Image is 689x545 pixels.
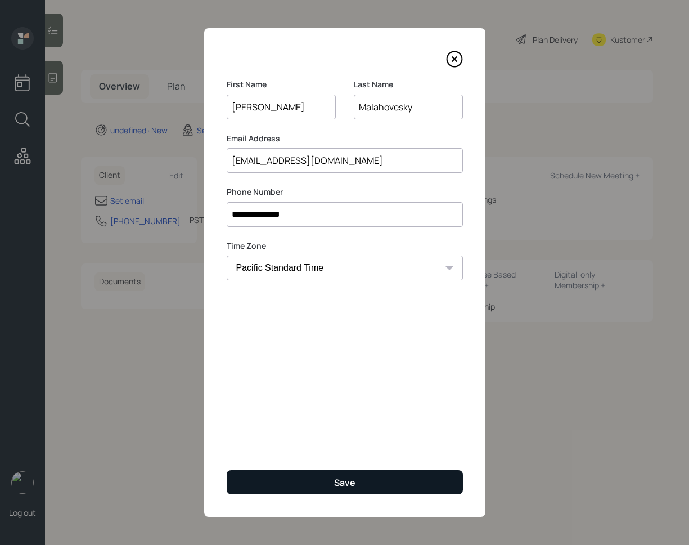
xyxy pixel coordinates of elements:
div: Save [334,476,355,489]
button: Save [227,470,463,494]
label: Last Name [354,79,463,90]
label: Time Zone [227,240,463,252]
label: First Name [227,79,336,90]
label: Phone Number [227,186,463,198]
label: Email Address [227,133,463,144]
